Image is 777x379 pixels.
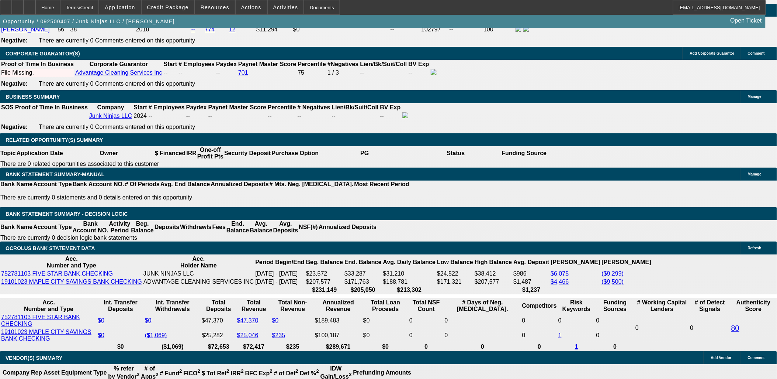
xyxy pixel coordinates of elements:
td: $171,763 [344,278,382,286]
a: 12 [229,26,236,33]
td: 0 [690,314,730,342]
td: $11,294 [256,25,292,34]
a: Advantage Cleaning Services Inc [75,69,162,76]
td: -- [449,25,483,34]
th: 0 [444,343,521,351]
b: Prefunding Amounts [353,369,412,376]
th: # Mts. Neg. [MEDICAL_DATA]. [269,181,354,188]
span: VENDOR(S) SUMMARY [6,355,62,361]
b: Lien/Bk/Suit/Coll [332,104,379,110]
a: 80 [731,324,739,332]
th: Low Balance [437,255,474,269]
span: Comment [748,51,765,55]
span: There are currently 0 Comments entered on this opportunity [39,124,195,130]
sup: 2 [241,369,243,374]
th: Authenticity Score [731,299,776,313]
a: 1 [558,332,562,338]
a: $25,046 [237,332,259,338]
td: JUNK NINJAS LLC [143,270,254,277]
td: $33,287 [344,270,382,277]
a: $0 [145,317,152,324]
td: $1,487 [513,278,549,286]
th: $289,671 [315,343,362,351]
td: $0 [363,328,408,342]
b: # of Def [274,370,298,376]
th: Fees [212,220,226,234]
b: Percentile [268,104,296,110]
span: Manage [748,95,762,99]
th: # of Detect Signals [690,299,730,313]
th: Avg. End Balance [160,181,211,188]
th: Avg. Balance [249,220,273,234]
th: SOS [1,104,14,111]
th: Period Begin/End [255,255,305,269]
span: -- [149,113,153,119]
th: Purchase Option [271,146,319,160]
span: Comment [748,356,765,360]
b: IRR [231,370,244,376]
span: Actions [241,4,261,10]
td: -- [332,112,379,120]
td: 100 [483,25,514,34]
td: -- [390,25,420,34]
th: $213,302 [383,286,436,294]
th: ($1,069) [145,343,201,351]
img: linkedin-icon.png [523,26,529,32]
th: Annualized Revenue [315,299,362,313]
td: -- [163,69,177,77]
th: Security Deposit [224,146,271,160]
span: Add Corporate Guarantor [690,51,735,55]
td: [DATE] - [DATE] [255,278,305,286]
td: 0 [522,314,557,328]
th: Total Revenue [237,299,271,313]
th: Acc. Holder Name [143,255,254,269]
sup: 2 [316,369,319,374]
a: $47,370 [237,317,259,324]
b: Percentile [298,61,326,67]
td: 0 [409,314,444,328]
b: Paydex [186,104,207,110]
td: $207,577 [474,278,512,286]
th: Proof of Time In Business [1,61,74,68]
span: Manage [748,172,762,176]
span: Credit Package [147,4,189,10]
th: $72,653 [201,343,236,351]
th: $231,149 [306,286,343,294]
b: # Fund [160,370,182,376]
b: # Employees [149,104,185,110]
button: Resources [195,0,235,14]
sup: 2 [137,372,139,378]
th: Account Type [33,220,72,234]
th: 0 [409,343,444,351]
th: # Days of Neg. [MEDICAL_DATA]. [444,299,521,313]
th: Withdrawls [180,220,212,234]
th: Bank Account NO. [72,181,125,188]
th: Risk Keywords [558,299,595,313]
b: # Negatives [298,104,330,110]
div: 1 / 3 [327,69,359,76]
span: There are currently 0 Comments entered on this opportunity [39,81,195,87]
td: -- [216,69,237,77]
th: $72,417 [237,343,271,351]
b: Negative: [1,37,28,44]
b: Negative: [1,81,28,87]
p: There are currently 0 statements and 0 details entered on this opportunity [0,194,409,201]
div: -- [268,113,296,119]
span: Application [105,4,135,10]
th: One-off Profit Pts [197,146,224,160]
th: $ Financed [155,146,186,160]
a: 774 [205,26,215,33]
th: # Working Capital Lenders [635,299,689,313]
span: Opportunity / 092500407 / Junk Ninjas LLC / [PERSON_NAME] [3,18,175,24]
b: FICO [184,370,201,376]
th: Int. Transfer Deposits [97,299,144,313]
b: Rep [31,369,42,376]
b: Start [164,61,177,67]
b: Paydex [216,61,237,67]
th: High Balance [474,255,512,269]
a: $0 [98,317,104,324]
th: Avg. Deposit [513,255,549,269]
th: NSF(#) [298,220,318,234]
th: Bank Account NO. [72,220,109,234]
td: -- [186,112,207,120]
